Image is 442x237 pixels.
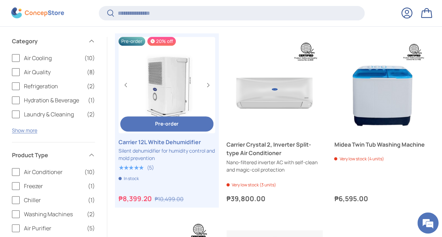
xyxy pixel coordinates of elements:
a: Midea Twin Tub Washing Machine [334,140,431,149]
summary: Category [12,28,95,54]
a: Carrier Crystal 2, Inverter Split-type Air Conditioner [226,37,323,134]
span: Pre-order [155,120,179,127]
span: Laundry & Cleaning [24,110,83,118]
span: (10) [84,54,95,62]
span: (2) [87,82,95,90]
button: Pre-order [120,116,213,132]
span: Product Type [12,151,84,159]
span: Air Cooling [24,54,80,62]
summary: Product Type [12,142,95,168]
img: ConcepStore [11,8,64,19]
span: Air Conditioner [24,168,80,176]
span: (5) [87,224,95,232]
span: (10) [84,168,95,176]
span: (1) [88,96,95,104]
a: Carrier Crystal 2, Inverter Split-type Air Conditioner [226,140,323,157]
span: Air Purifier [24,224,83,232]
span: Category [12,37,84,45]
a: Midea Twin Tub Washing Machine [334,37,431,134]
a: Carrier 12L White Dehumidifier [119,37,216,134]
span: Freezer [24,182,84,190]
span: (2) [87,110,95,118]
span: (1) [88,182,95,190]
span: (8) [87,68,95,76]
span: Chiller [24,196,84,204]
button: Show more [12,127,37,134]
span: Hydration & Beverage [24,96,84,104]
span: (1) [88,196,95,204]
span: Pre-order [118,37,145,46]
span: 20% off [147,37,176,46]
a: Carrier 12L White Dehumidifier [118,138,215,146]
span: Washing Machines [24,210,83,218]
span: (2) [87,210,95,218]
span: Refrigeration [24,82,83,90]
span: Air Quality [24,68,83,76]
